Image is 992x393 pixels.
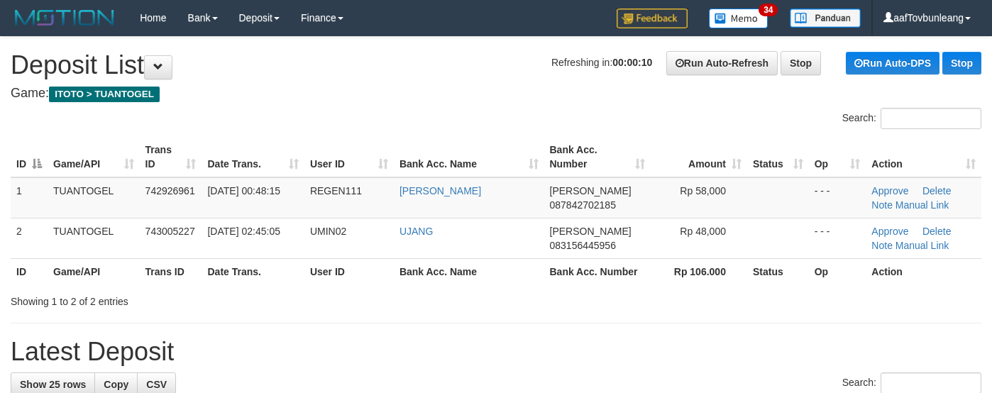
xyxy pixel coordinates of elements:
[747,137,809,177] th: Status: activate to sort column ascending
[11,7,119,28] img: MOTION_logo.png
[11,338,981,366] h1: Latest Deposit
[310,226,346,237] span: UMIN02
[399,226,433,237] a: UJANG
[550,240,616,251] span: Copy 083156445956 to clipboard
[612,57,652,68] strong: 00:00:10
[145,226,195,237] span: 743005227
[145,185,195,196] span: 742926961
[104,379,128,390] span: Copy
[146,379,167,390] span: CSV
[550,185,632,196] span: [PERSON_NAME]
[48,218,140,258] td: TUANTOGEL
[866,137,981,177] th: Action: activate to sort column ascending
[846,52,939,74] a: Run Auto-DPS
[709,9,768,28] img: Button%20Memo.svg
[207,226,280,237] span: [DATE] 02:45:05
[942,52,981,74] a: Stop
[617,9,688,28] img: Feedback.jpg
[922,226,951,237] a: Delete
[781,51,821,75] a: Stop
[809,218,866,258] td: - - -
[871,226,908,237] a: Approve
[680,226,726,237] span: Rp 48,000
[394,258,544,284] th: Bank Acc. Name
[651,258,747,284] th: Rp 106.000
[304,258,394,284] th: User ID
[48,258,140,284] th: Game/API
[11,177,48,218] td: 1
[49,87,160,102] span: ITOTO > TUANTOGEL
[842,108,981,129] label: Search:
[20,379,86,390] span: Show 25 rows
[11,258,48,284] th: ID
[11,289,403,309] div: Showing 1 to 2 of 2 entries
[544,137,651,177] th: Bank Acc. Number: activate to sort column ascending
[551,57,652,68] span: Refreshing in:
[809,177,866,218] td: - - -
[871,240,893,251] a: Note
[871,199,893,211] a: Note
[895,240,949,251] a: Manual Link
[895,199,949,211] a: Manual Link
[310,185,362,196] span: REGEN111
[11,87,981,101] h4: Game:
[550,199,616,211] span: Copy 087842702185 to clipboard
[922,185,951,196] a: Delete
[140,137,202,177] th: Trans ID: activate to sort column ascending
[866,258,981,284] th: Action
[48,137,140,177] th: Game/API: activate to sort column ascending
[747,258,809,284] th: Status
[140,258,202,284] th: Trans ID
[48,177,140,218] td: TUANTOGEL
[202,258,304,284] th: Date Trans.
[11,51,981,79] h1: Deposit List
[550,226,632,237] span: [PERSON_NAME]
[871,185,908,196] a: Approve
[202,137,304,177] th: Date Trans.: activate to sort column ascending
[680,185,726,196] span: Rp 58,000
[809,137,866,177] th: Op: activate to sort column ascending
[881,108,981,129] input: Search:
[651,137,747,177] th: Amount: activate to sort column ascending
[11,137,48,177] th: ID: activate to sort column descending
[304,137,394,177] th: User ID: activate to sort column ascending
[759,4,778,16] span: 34
[207,185,280,196] span: [DATE] 00:48:15
[790,9,861,28] img: panduan.png
[666,51,778,75] a: Run Auto-Refresh
[394,137,544,177] th: Bank Acc. Name: activate to sort column ascending
[809,258,866,284] th: Op
[399,185,481,196] a: [PERSON_NAME]
[544,258,651,284] th: Bank Acc. Number
[11,218,48,258] td: 2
